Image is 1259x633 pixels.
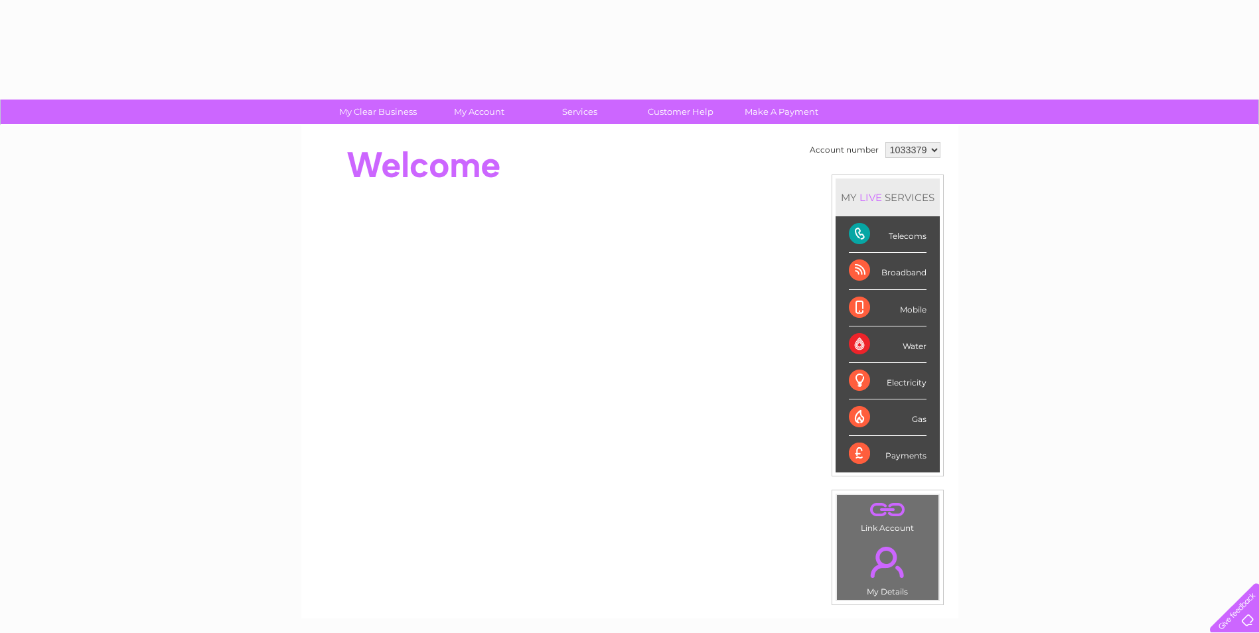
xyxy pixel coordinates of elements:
div: Broadband [849,253,926,289]
div: Gas [849,399,926,436]
div: LIVE [857,191,885,204]
div: Telecoms [849,216,926,253]
div: Water [849,326,926,363]
a: Customer Help [626,100,735,124]
a: . [840,498,935,522]
div: Mobile [849,290,926,326]
td: Account number [806,139,882,161]
a: My Clear Business [323,100,433,124]
a: Services [525,100,634,124]
div: Electricity [849,363,926,399]
div: MY SERVICES [836,178,940,216]
a: Make A Payment [727,100,836,124]
td: Link Account [836,494,939,536]
td: My Details [836,535,939,600]
a: My Account [424,100,534,124]
a: . [840,539,935,585]
div: Payments [849,436,926,472]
